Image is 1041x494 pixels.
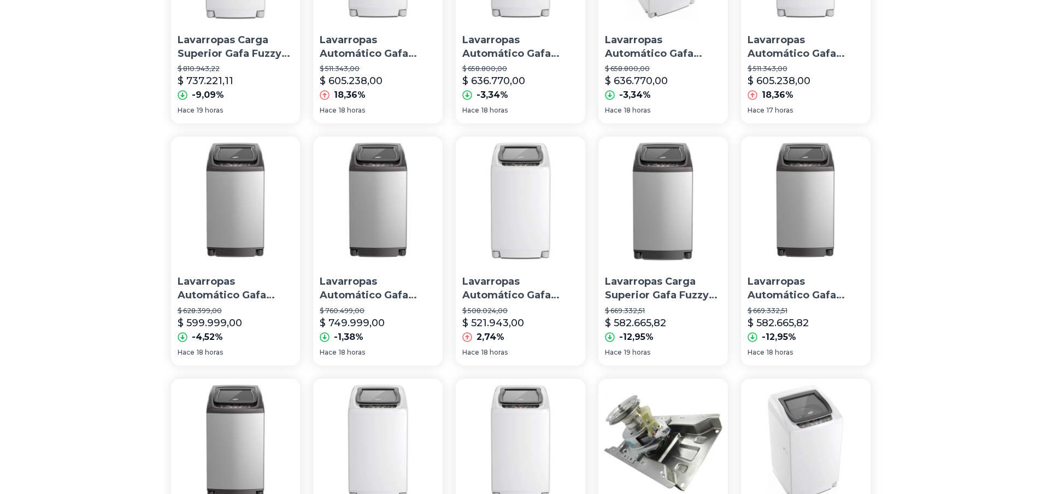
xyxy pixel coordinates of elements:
p: $ 511.343,00 [748,64,864,73]
p: $ 628.399,00 [178,307,294,315]
p: Lavarropas Automático Gafa Fuzzyfit [PERSON_NAME] 7kg 220 v [748,33,864,61]
p: $ 508.024,00 [462,307,579,315]
span: 18 horas [767,348,793,357]
a: Lavarropas Automático Gafa Fuzzyfit Gris Plata 7kg 220 vLavarropas Automático Gafa Fuzzyfit Gris ... [313,137,443,365]
span: 17 horas [767,106,793,115]
span: Hace [462,106,479,115]
p: Lavarropas Carga Superior Gafa Fuzzyfit 7kg [PERSON_NAME] [178,33,294,61]
p: $ 669.332,51 [748,307,864,315]
span: 19 horas [197,106,223,115]
p: -9,09% [192,89,224,102]
p: $ 582.665,82 [605,315,666,331]
p: $ 605.238,00 [748,73,810,89]
span: 18 horas [339,348,365,357]
span: Hace [178,348,195,357]
img: Lavarropas Automático Gafa Fuzzyfit Gris Plata 7kg 220 v [313,137,443,266]
p: -1,38% [334,331,363,344]
p: -4,52% [192,331,223,344]
p: Lavarropas Automático Gafa Fuzzyfit [PERSON_NAME] 7kg 220 v [462,33,579,61]
span: Hace [320,348,337,357]
p: -3,34% [619,89,651,102]
p: 18,36% [762,89,793,102]
p: $ 605.238,00 [320,73,383,89]
p: $ 669.332,51 [605,307,721,315]
span: Hace [605,348,622,357]
p: Lavarropas Automático Gafa Fuzzyfit [PERSON_NAME] 7kg 220 v [605,33,721,61]
p: $ 599.999,00 [178,315,242,331]
img: Lavarropas Automático Gafa Fuzzyfit Blanco 7kg 220 v [456,137,585,266]
p: Lavarropas Automático Gafa Fuzzyfit Gris Plata 7kg 220 v [178,275,294,302]
span: 18 horas [197,348,223,357]
span: 18 horas [481,106,508,115]
p: Lavarropas Automático Gafa Fuzzyfit Gris Plata 7kg 220 v [320,275,436,302]
p: $ 521.943,00 [462,315,524,331]
p: $ 658.800,00 [605,64,721,73]
span: Hace [605,106,622,115]
span: Hace [748,348,764,357]
p: 18,36% [334,89,366,102]
p: $ 737.221,11 [178,73,233,89]
a: Lavarropas Carga Superior Gafa Fuzzyfit 7kg PlataLavarropas Carga Superior Gafa Fuzzyfit 7kg Plat... [598,137,728,365]
p: Lavarropas Automático Gafa Fuzzyfit Gris Plata 7kg 220 v [748,275,864,302]
p: Lavarropas Automático Gafa Fuzzyfit [PERSON_NAME] 7kg 220 v [320,33,436,61]
p: -12,95% [762,331,796,344]
span: Hace [462,348,479,357]
span: Hace [748,106,764,115]
p: -12,95% [619,331,654,344]
span: Hace [320,106,337,115]
span: 19 horas [624,348,650,357]
span: Hace [178,106,195,115]
a: Lavarropas Automático Gafa Fuzzyfit Gris Plata 7kg 220 vLavarropas Automático Gafa Fuzzyfit Gris ... [171,137,301,365]
img: Lavarropas Carga Superior Gafa Fuzzyfit 7kg Plata [598,137,728,266]
p: Lavarropas Automático Gafa Fuzzyfit [PERSON_NAME] 7kg 220 v [462,275,579,302]
a: Lavarropas Automático Gafa Fuzzyfit Gris Plata 7kg 220 vLavarropas Automático Gafa Fuzzyfit Gris ... [741,137,871,365]
p: $ 582.665,82 [748,315,809,331]
span: 18 horas [481,348,508,357]
a: Lavarropas Automático Gafa Fuzzyfit Blanco 7kg 220 vLavarropas Automático Gafa Fuzzyfit [PERSON_N... [456,137,585,365]
span: 18 horas [339,106,365,115]
span: 18 horas [624,106,650,115]
p: $ 810.943,22 [178,64,294,73]
p: $ 658.800,00 [462,64,579,73]
p: $ 636.770,00 [462,73,525,89]
img: Lavarropas Automático Gafa Fuzzyfit Gris Plata 7kg 220 v [171,137,301,266]
img: Lavarropas Automático Gafa Fuzzyfit Gris Plata 7kg 220 v [741,137,871,266]
p: -3,34% [477,89,508,102]
p: Lavarropas Carga Superior Gafa Fuzzyfit 7kg Plata [605,275,721,302]
p: $ 511.343,00 [320,64,436,73]
p: 2,74% [477,331,504,344]
p: $ 749.999,00 [320,315,385,331]
p: $ 760.499,00 [320,307,436,315]
p: $ 636.770,00 [605,73,668,89]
